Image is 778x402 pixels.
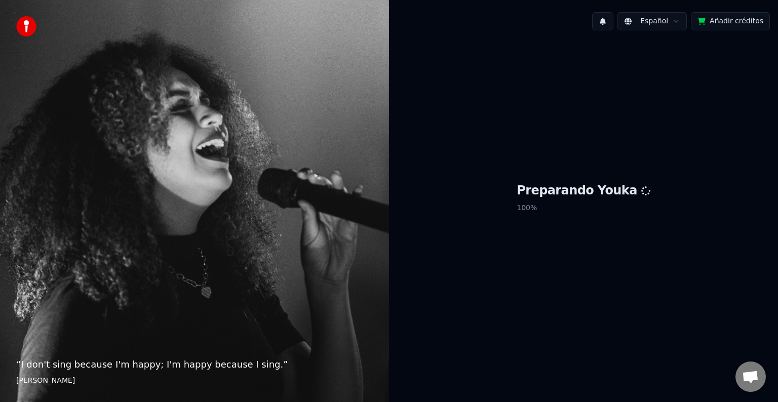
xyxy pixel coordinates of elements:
[735,361,766,392] div: Chat abierto
[16,376,373,386] footer: [PERSON_NAME]
[691,12,770,30] button: Añadir créditos
[16,16,36,36] img: youka
[517,199,650,217] p: 100 %
[517,183,650,199] h1: Preparando Youka
[16,357,373,372] p: “ I don't sing because I'm happy; I'm happy because I sing. ”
